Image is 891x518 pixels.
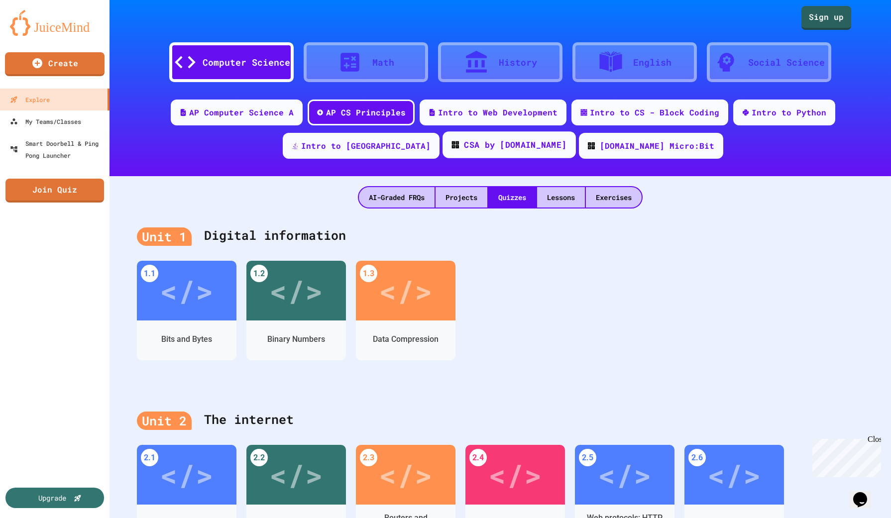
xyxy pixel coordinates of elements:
div: Computer Science [203,56,290,69]
div: Exercises [586,187,642,207]
div: History [499,56,537,69]
div: My Teams/Classes [10,115,81,127]
div: </> [379,268,433,313]
div: AP Computer Science A [189,106,294,118]
div: 2.2 [250,449,268,466]
div: CSA by [DOMAIN_NAME] [464,139,566,151]
div: 1.1 [141,265,158,282]
div: Smart Doorbell & Ping Pong Launcher [10,137,106,161]
a: Sign up [801,6,851,30]
div: Explore [10,94,50,105]
img: CODE_logo_RGB.png [588,142,595,149]
div: Bits and Bytes [161,333,212,345]
div: </> [269,268,323,313]
div: </> [379,452,433,497]
div: Projects [436,187,487,207]
iframe: chat widget [849,478,881,508]
div: AP CS Principles [326,106,406,118]
div: 2.5 [579,449,596,466]
div: </> [707,452,761,497]
div: </> [269,452,323,497]
a: Join Quiz [5,179,104,203]
div: </> [488,452,542,497]
div: Social Science [748,56,825,69]
div: </> [160,452,214,497]
div: Math [372,56,394,69]
div: Data Compression [373,333,439,345]
div: Lessons [537,187,585,207]
div: English [633,56,671,69]
a: Create [5,52,105,76]
div: Unit 2 [137,412,192,430]
div: Unit 1 [137,227,192,246]
img: logo-orange.svg [10,10,100,36]
div: Intro to Python [752,106,826,118]
div: Intro to [GEOGRAPHIC_DATA] [301,140,431,152]
div: 1.3 [360,265,377,282]
div: AI-Graded FRQs [359,187,435,207]
div: 2.1 [141,449,158,466]
div: Upgrade [38,493,66,503]
iframe: chat widget [808,435,881,477]
div: Chat with us now!Close [4,4,69,63]
div: Quizzes [488,187,536,207]
div: </> [598,452,652,497]
div: </> [160,268,214,313]
img: CODE_logo_RGB.png [451,141,458,148]
div: Digital information [137,216,864,256]
div: 2.6 [688,449,706,466]
div: Intro to Web Development [438,106,557,118]
div: [DOMAIN_NAME] Micro:Bit [600,140,714,152]
div: 1.2 [250,265,268,282]
div: 2.4 [469,449,487,466]
div: Intro to CS - Block Coding [590,106,719,118]
div: The internet [137,400,864,440]
div: 2.3 [360,449,377,466]
div: Binary Numbers [267,333,325,345]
